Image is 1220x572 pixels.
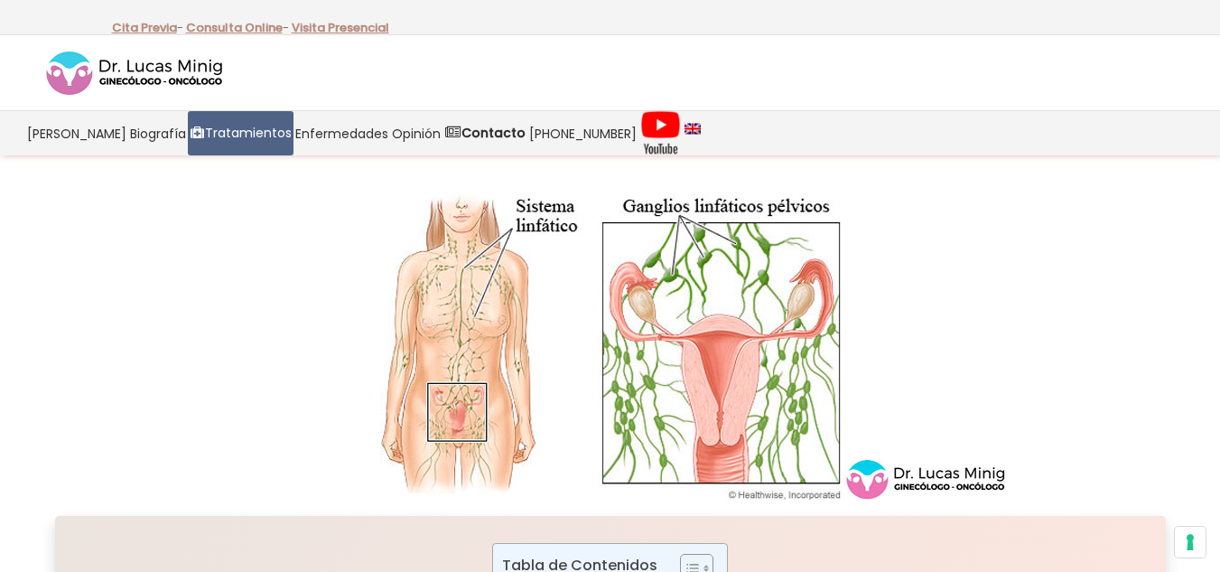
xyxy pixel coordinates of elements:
a: Tratamientos [188,111,293,155]
a: Cita Previa [112,19,177,36]
a: Contacto [442,111,527,155]
a: Consulta Online [186,19,283,36]
a: [PERSON_NAME] [25,111,128,155]
span: [PERSON_NAME] [27,123,126,144]
strong: Contacto [461,124,526,142]
span: Enfermedades [295,123,388,144]
a: Biografía [128,111,188,155]
a: Videos Youtube Ginecología [638,111,683,155]
img: language english [685,123,701,134]
a: Opinión [390,111,442,155]
span: Tratamientos [205,123,292,144]
a: Enfermedades [293,111,390,155]
button: Sus preferencias de consentimiento para tecnologías de seguimiento [1175,527,1206,558]
img: Extirpación de ganglios linfaticos Cirugía y Tratamientos [214,192,1006,500]
p: - [186,16,289,40]
a: language english [683,111,703,155]
span: [PHONE_NUMBER] [529,123,637,144]
a: Visita Presencial [292,19,389,36]
span: Opinión [392,123,441,144]
p: - [112,16,183,40]
a: [PHONE_NUMBER] [527,111,638,155]
span: Biografía [130,123,186,144]
img: Videos Youtube Ginecología [640,110,681,155]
